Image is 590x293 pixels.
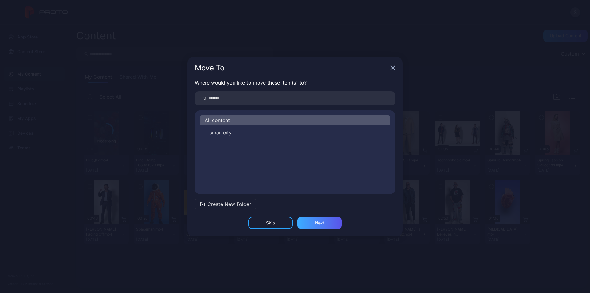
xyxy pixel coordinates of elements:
button: smartcity [200,128,390,137]
button: Skip [248,217,293,229]
div: Next [315,220,324,225]
span: All content [205,117,230,124]
button: Create New Folder [195,199,256,209]
div: Skip [266,220,275,225]
button: Next [297,217,342,229]
span: Create New Folder [207,200,251,208]
div: Move To [195,64,388,72]
p: Where would you like to move these item(s) to? [195,79,395,86]
span: smartcity [210,129,232,136]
